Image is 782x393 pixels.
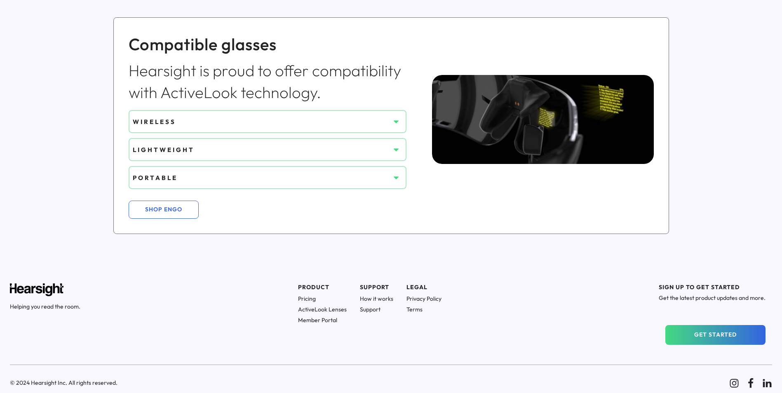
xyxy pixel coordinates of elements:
[133,117,390,126] div: WIRELESS
[129,201,199,219] button: SHOP ENGO
[129,60,406,103] div: Hearsight is proud to offer compatibility with ActiveLook technology.
[406,306,441,313] h1: Terms
[659,294,766,302] h1: Get the latest product updates and more.
[133,173,390,182] div: PORTABLE
[298,306,347,313] h1: ActiveLook Lenses
[432,75,727,164] img: ActiveLook glasses display preview
[659,283,766,291] h1: SIGN UP TO GET STARTED
[406,295,441,302] h1: Privacy Policy
[10,283,63,296] img: Hearsight logo
[133,145,390,154] div: LIGHTWEIGHT
[406,283,441,292] div: LEGAL
[665,325,766,345] button: GET STARTED
[10,379,719,386] h1: © 2024 Hearsight Inc. All rights reserved.
[360,283,393,292] div: SUPPORT
[360,306,393,313] h1: Support
[298,316,347,324] h1: Member Portal
[298,295,347,302] h1: Pricing
[10,303,80,310] h1: Helping you read the room.
[298,283,347,292] div: PRODUCT
[129,33,406,56] div: Compatible glasses
[360,295,393,302] h1: How it works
